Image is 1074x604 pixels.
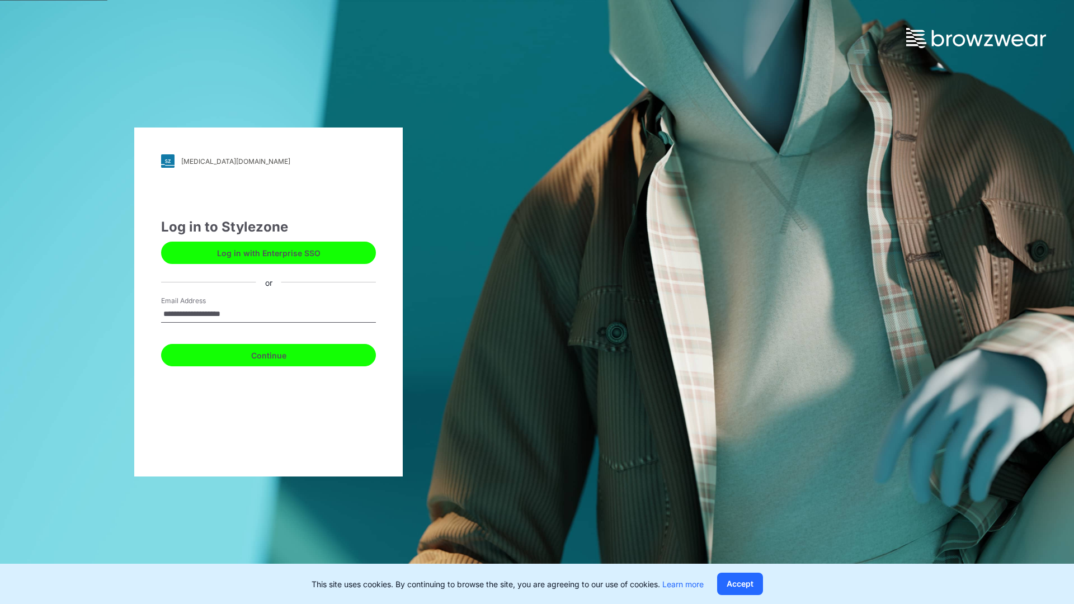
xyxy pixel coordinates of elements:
button: Accept [717,573,763,595]
a: Learn more [662,579,704,589]
div: [MEDICAL_DATA][DOMAIN_NAME] [181,157,290,166]
label: Email Address [161,296,239,306]
button: Continue [161,344,376,366]
a: [MEDICAL_DATA][DOMAIN_NAME] [161,154,376,168]
button: Log in with Enterprise SSO [161,242,376,264]
div: Log in to Stylezone [161,217,376,237]
img: svg+xml;base64,PHN2ZyB3aWR0aD0iMjgiIGhlaWdodD0iMjgiIHZpZXdCb3g9IjAgMCAyOCAyOCIgZmlsbD0ibm9uZSIgeG... [161,154,175,168]
div: or [256,276,281,288]
img: browzwear-logo.73288ffb.svg [906,28,1046,48]
p: This site uses cookies. By continuing to browse the site, you are agreeing to our use of cookies. [312,578,704,590]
